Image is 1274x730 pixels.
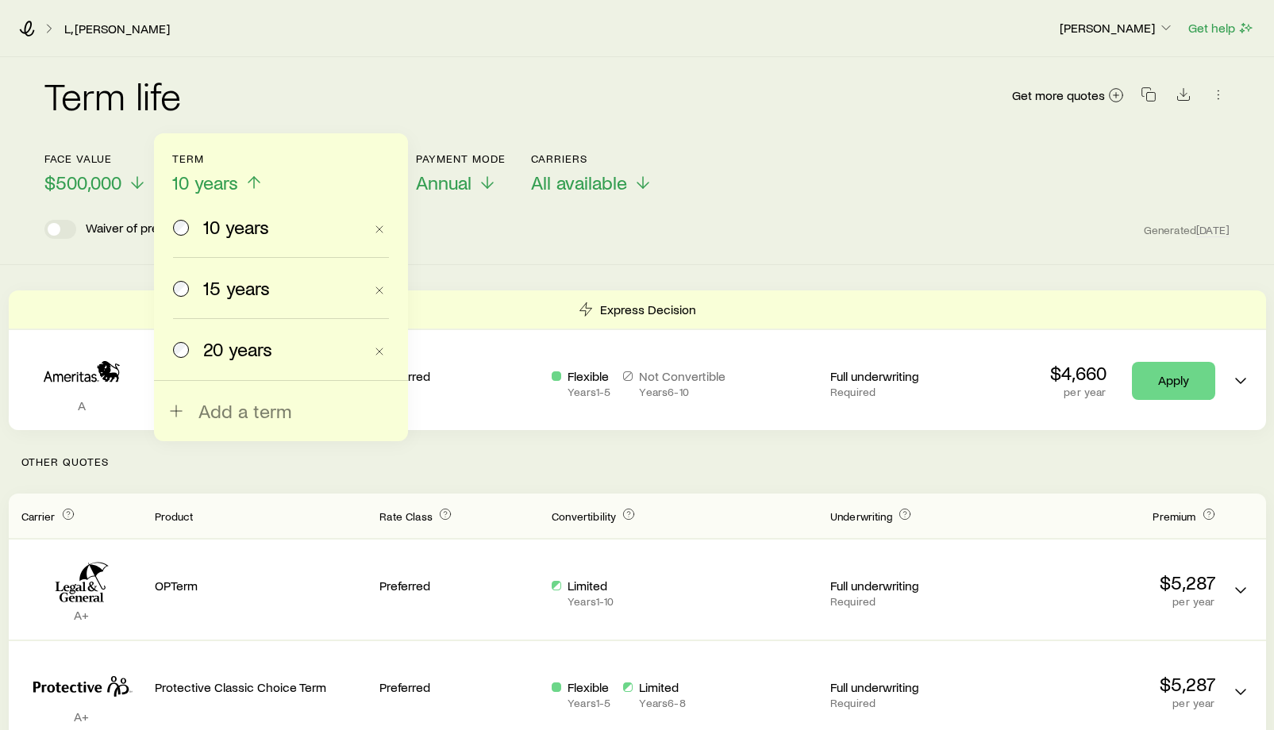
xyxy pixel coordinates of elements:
[1172,90,1195,105] a: Download CSV
[1003,673,1215,695] p: $5,287
[568,679,610,695] p: Flexible
[21,709,142,724] p: A+
[639,368,726,384] p: Not Convertible
[172,152,264,194] button: Term10 years
[44,152,147,194] button: Face value$500,000
[568,595,614,608] p: Years 1 - 10
[1050,362,1107,384] p: $4,660
[830,697,990,709] p: Required
[44,171,121,194] span: $500,000
[568,578,614,594] p: Limited
[155,578,368,594] p: OPTerm
[830,578,990,594] p: Full underwriting
[830,595,990,608] p: Required
[379,679,539,695] p: Preferred
[155,679,368,695] p: Protective Classic Choice Term
[531,152,652,165] p: Carriers
[9,430,1266,494] p: Other Quotes
[1012,89,1105,102] span: Get more quotes
[639,386,726,398] p: Years 6 - 10
[1144,223,1230,237] span: Generated
[1060,20,1174,36] p: [PERSON_NAME]
[1196,223,1230,237] span: [DATE]
[9,290,1266,430] div: Term quotes
[379,368,539,384] p: Preferred
[568,368,610,384] p: Flexible
[64,21,171,36] a: L, [PERSON_NAME]
[830,679,990,695] p: Full underwriting
[379,578,539,594] p: Preferred
[86,220,216,239] p: Waiver of premium rider
[44,76,181,114] h2: Term life
[416,171,471,194] span: Annual
[531,152,652,194] button: CarriersAll available
[531,171,627,194] span: All available
[1050,386,1107,398] p: per year
[379,509,433,523] span: Rate Class
[1153,509,1195,523] span: Premium
[172,152,264,165] p: Term
[44,152,147,165] p: Face value
[600,302,696,317] p: Express Decision
[1011,86,1125,105] a: Get more quotes
[1059,19,1175,38] button: [PERSON_NAME]
[155,509,194,523] span: Product
[639,679,685,695] p: Limited
[830,368,990,384] p: Full underwriting
[552,509,616,523] span: Convertibility
[1187,19,1255,37] button: Get help
[1003,571,1215,594] p: $5,287
[21,509,56,523] span: Carrier
[1003,697,1215,709] p: per year
[830,386,990,398] p: Required
[639,697,685,709] p: Years 6 - 8
[1003,595,1215,608] p: per year
[1132,362,1215,400] a: Apply
[830,509,892,523] span: Underwriting
[568,697,610,709] p: Years 1 - 5
[21,607,142,623] p: A+
[172,171,238,194] span: 10 years
[21,398,142,413] p: A
[416,152,506,194] button: Payment ModeAnnual
[568,386,610,398] p: Years 1 - 5
[416,152,506,165] p: Payment Mode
